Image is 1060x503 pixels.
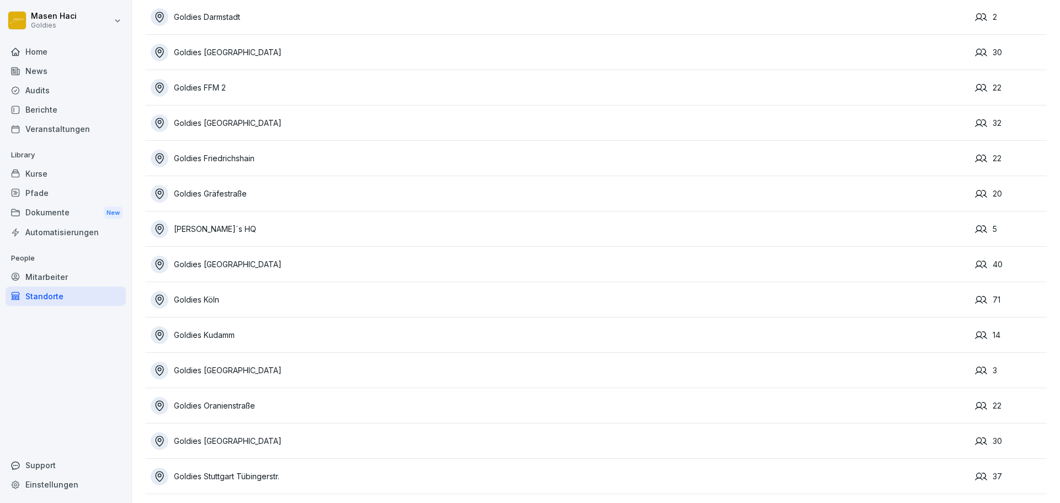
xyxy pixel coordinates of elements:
[151,362,969,379] a: Goldies [GEOGRAPHIC_DATA]
[975,435,1047,447] div: 30
[975,400,1047,412] div: 22
[151,326,969,344] a: Goldies Kudamm
[6,203,126,223] div: Dokumente
[151,256,969,273] a: Goldies [GEOGRAPHIC_DATA]
[6,223,126,242] a: Automatisierungen
[151,220,969,238] a: [PERSON_NAME]´s HQ
[6,475,126,494] a: Einstellungen
[975,152,1047,165] div: 22
[151,8,969,26] a: Goldies Darmstadt
[104,207,123,219] div: New
[6,203,126,223] a: DokumenteNew
[151,432,969,450] a: Goldies [GEOGRAPHIC_DATA]
[151,291,969,309] a: Goldies Köln
[6,287,126,306] a: Standorte
[6,164,126,183] a: Kurse
[151,468,969,485] a: Goldies Stuttgart Tübingerstr.
[975,223,1047,235] div: 5
[151,185,969,203] a: Goldies Gräfestraße
[6,42,126,61] a: Home
[6,119,126,139] a: Veranstaltungen
[975,470,1047,483] div: 37
[6,183,126,203] a: Pfade
[975,46,1047,59] div: 30
[975,329,1047,341] div: 14
[151,79,969,97] a: Goldies FFM 2
[6,81,126,100] a: Audits
[975,82,1047,94] div: 22
[151,44,969,61] a: Goldies [GEOGRAPHIC_DATA]
[31,12,77,21] p: Masen Haci
[975,188,1047,200] div: 20
[975,294,1047,306] div: 71
[6,250,126,267] p: People
[975,364,1047,377] div: 3
[6,61,126,81] a: News
[6,267,126,287] a: Mitarbeiter
[6,100,126,119] a: Berichte
[31,22,77,29] p: Goldies
[6,456,126,475] div: Support
[151,397,969,415] a: Goldies Oranienstraße
[975,117,1047,129] div: 32
[151,150,969,167] a: Goldies Friedrichshain
[975,258,1047,271] div: 40
[151,114,969,132] a: Goldies [GEOGRAPHIC_DATA]
[975,11,1047,23] div: 2
[6,146,126,164] p: Library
